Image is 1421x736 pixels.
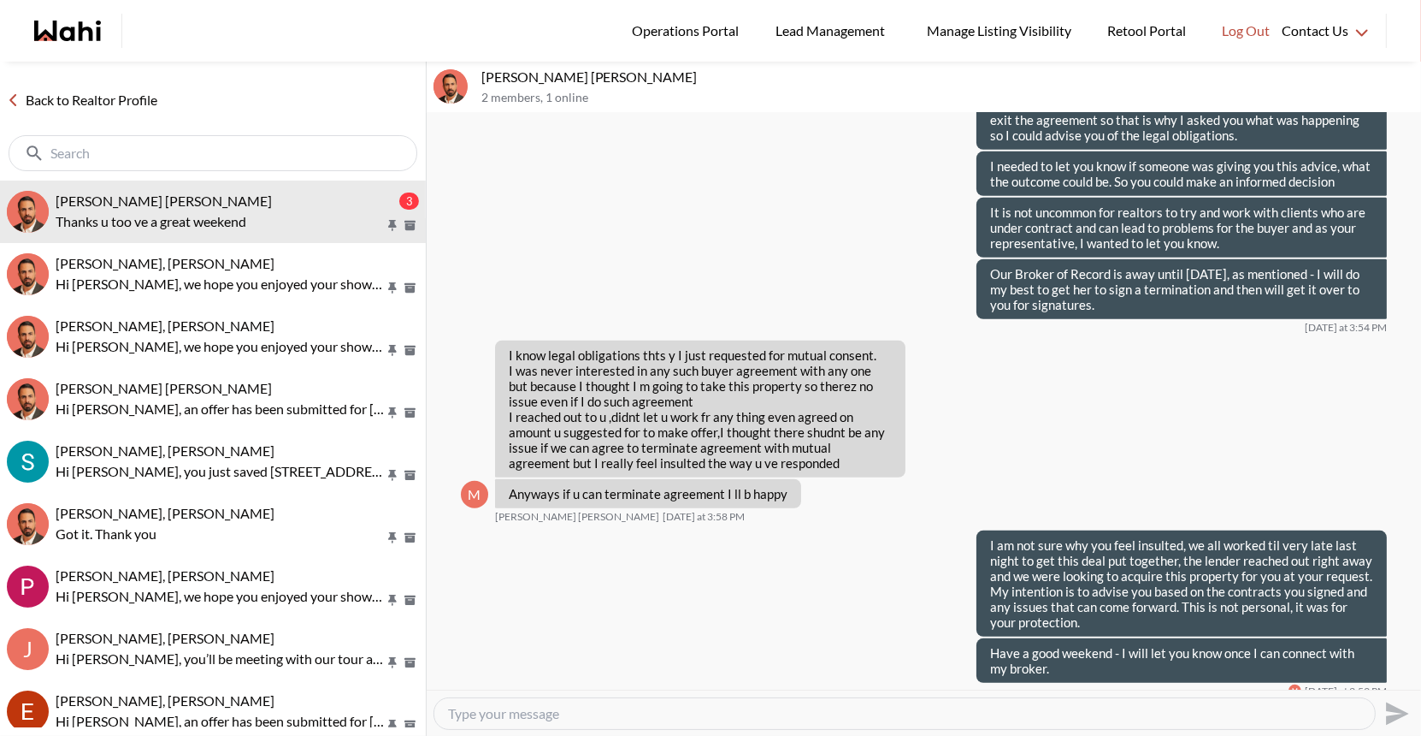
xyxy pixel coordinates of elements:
[433,69,468,104] img: M
[1288,685,1301,697] div: M
[7,316,49,358] img: C
[56,461,385,482] p: Hi [PERSON_NAME], you just saved [STREET_ADDRESS][PERSON_NAME]. Would you like to book a showing ...
[7,191,49,233] div: Muhammad Ali Zaheer, Behnam
[56,586,385,607] p: Hi [PERSON_NAME], we hope you enjoyed your showings! Did the properties meet your criteria? What ...
[56,692,274,709] span: [PERSON_NAME], [PERSON_NAME]
[663,510,745,524] time: 2025-08-29T19:58:24.390Z
[401,218,419,233] button: Archive
[7,441,49,483] img: S
[401,343,419,358] button: Archive
[495,510,659,524] span: [PERSON_NAME] [PERSON_NAME]
[461,481,488,508] div: M
[401,531,419,545] button: Archive
[401,281,419,295] button: Archive
[775,20,891,42] span: Lead Management
[509,486,787,502] p: Anyways if u can terminate agreement I ll b happy
[401,718,419,733] button: Archive
[56,711,385,732] p: Hi [PERSON_NAME], an offer has been submitted for [STREET_ADDRESS]. If you’re still interested in...
[990,158,1373,189] p: I needed to let you know if someone was giving you this advice, what the outcome could be. So you...
[385,343,400,358] button: Pin
[385,531,400,545] button: Pin
[385,468,400,483] button: Pin
[922,20,1076,42] span: Manage Listing Visibility
[56,274,385,294] p: Hi [PERSON_NAME], we hope you enjoyed your showings! Did the properties meet your criteria? What ...
[1376,694,1414,733] button: Send
[56,193,272,209] span: [PERSON_NAME] [PERSON_NAME]
[481,68,1414,86] p: [PERSON_NAME] [PERSON_NAME]
[7,503,49,545] div: khalid Alvi, Behnam
[7,566,49,608] div: Pat Ade, Behnam
[1305,321,1387,335] time: 2025-08-29T19:54:35.558Z
[385,406,400,420] button: Pin
[7,191,49,233] img: M
[56,399,385,419] p: Hi [PERSON_NAME], an offer has been submitted for [STREET_ADDRESS][PERSON_NAME][PERSON_NAME]. If ...
[7,441,49,483] div: Surinder Singh, Behnam
[385,218,400,233] button: Pin
[401,468,419,483] button: Archive
[50,145,379,162] input: Search
[7,316,49,358] div: Caroline Rouben, Behnam
[7,378,49,420] div: Syed Sayeed Uddin, Behnam
[990,645,1373,676] p: Have a good weekend - I will let you know once I can connect with my broker.
[56,442,274,459] span: [PERSON_NAME], [PERSON_NAME]
[401,406,419,420] button: Archive
[56,524,385,544] p: Got it. Thank you
[56,649,385,669] p: Hi [PERSON_NAME], you’ll be meeting with our tour assistant, [PERSON_NAME], again for your upcomi...
[399,193,419,210] div: 3
[56,318,274,334] span: [PERSON_NAME], [PERSON_NAME]
[401,593,419,608] button: Archive
[1107,20,1191,42] span: Retool Portal
[1222,20,1270,42] span: Log Out
[56,630,274,646] span: [PERSON_NAME], [PERSON_NAME]
[990,537,1373,630] p: I am not sure why you feel insulted, we all worked til very late last night to get this deal put ...
[56,211,385,232] p: Thanks u too ve a great weekend
[481,91,1414,105] p: 2 members , 1 online
[1305,685,1387,698] time: 2025-08-29T19:59:37.113Z
[385,718,400,733] button: Pin
[7,628,49,670] div: J
[7,503,49,545] img: k
[7,378,49,420] img: S
[385,281,400,295] button: Pin
[56,380,272,396] span: [PERSON_NAME] [PERSON_NAME]
[34,21,101,41] a: Wahi homepage
[56,567,274,584] span: [PERSON_NAME], [PERSON_NAME]
[509,347,892,471] p: I know legal obligations thts y I just requested for mutual consent. I was never interested in an...
[56,255,274,271] span: [PERSON_NAME], [PERSON_NAME]
[56,505,274,521] span: [PERSON_NAME], [PERSON_NAME]
[448,705,1361,722] textarea: Type your message
[990,266,1373,312] p: Our Broker of Record is away until [DATE], as mentioned - I will do my best to get her to sign a ...
[990,205,1373,251] p: It is not uncommon for realtors to try and work with clients who are under contract and can lead ...
[385,656,400,670] button: Pin
[7,253,49,295] div: Josh Hortaleza, Behnam
[7,691,49,733] img: E
[7,253,49,295] img: J
[7,691,49,733] div: Erik Alarcon, Behnam
[385,593,400,608] button: Pin
[632,20,745,42] span: Operations Portal
[7,566,49,608] img: P
[56,336,385,357] p: Hi [PERSON_NAME], we hope you enjoyed your showings! Did the properties meet your criteria? What ...
[433,69,468,104] div: Muhammad Ali Zaheer, Behnam
[401,656,419,670] button: Archive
